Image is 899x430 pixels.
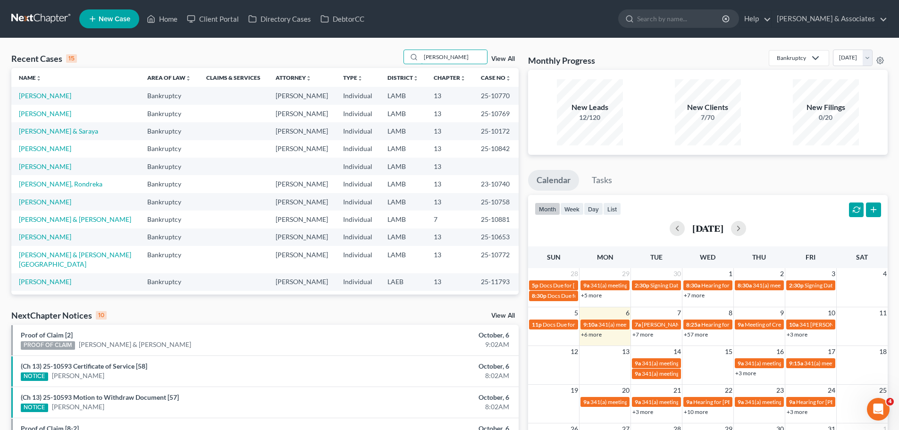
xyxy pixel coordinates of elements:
td: [PERSON_NAME] [268,175,336,193]
span: Sat [856,253,868,261]
span: 5 [573,307,579,319]
span: Hearing for [PERSON_NAME] & [PERSON_NAME] [701,282,825,289]
span: 9a [635,398,641,405]
span: 341(a) meeting for [PERSON_NAME] [753,282,844,289]
div: October, 6 [353,393,509,402]
span: 341(a) meeting for [PERSON_NAME] [598,321,689,328]
td: 25-10770 [473,87,519,104]
div: New Clients [675,102,741,113]
td: Bankruptcy [140,193,199,211]
span: 21 [672,385,682,396]
span: 341(a) meeting for [PERSON_NAME] [745,398,836,405]
a: +10 more [684,408,708,415]
a: Help [739,10,771,27]
td: 25-10444 [473,291,519,308]
div: 15 [66,54,77,63]
a: Districtunfold_more [387,74,419,81]
td: LAMB [380,175,426,193]
i: unfold_more [306,76,311,81]
div: New Filings [793,102,859,113]
a: [PERSON_NAME] [19,233,71,241]
a: +5 more [581,292,602,299]
td: 25-10758 [473,193,519,211]
a: +6 more [581,331,602,338]
span: 17 [827,346,836,357]
td: Individual [336,140,380,158]
td: 13 [426,140,473,158]
span: 3 [831,268,836,279]
a: [PERSON_NAME] [19,278,71,286]
span: 9a [738,321,744,328]
td: LAMB [380,291,426,308]
span: 28 [570,268,579,279]
span: Mon [597,253,613,261]
td: [PERSON_NAME] [268,105,336,122]
td: Bankruptcy [140,122,199,140]
span: Fri [806,253,815,261]
div: Bankruptcy [777,54,806,62]
span: 12 [570,346,579,357]
td: LAMB [380,87,426,104]
td: Bankruptcy [140,291,199,308]
td: 25-11793 [473,273,519,291]
div: 10 [96,311,107,320]
td: LAMB [380,211,426,228]
span: 30 [672,268,682,279]
td: Bankruptcy [140,87,199,104]
td: Bankruptcy [140,140,199,158]
a: [PERSON_NAME], Rondreka [19,180,102,188]
span: 4 [882,268,888,279]
a: +3 more [632,408,653,415]
span: 9a [635,360,641,367]
a: Typeunfold_more [343,74,363,81]
td: 13 [426,175,473,193]
td: [PERSON_NAME] [268,122,336,140]
span: New Case [99,16,130,23]
td: Individual [336,273,380,291]
span: 10a [789,321,798,328]
td: 13 [426,158,473,175]
span: 1 [728,268,733,279]
td: Bankruptcy [140,175,199,193]
td: 23-10740 [473,175,519,193]
span: Hearing for [PERSON_NAME] & [PERSON_NAME] [693,398,817,405]
a: +7 more [632,331,653,338]
span: 11 [878,307,888,319]
span: [PERSON_NAME] - Arraignment [642,321,722,328]
span: Sun [547,253,561,261]
div: NOTICE [21,404,48,412]
td: Individual [336,87,380,104]
td: LAMB [380,193,426,211]
button: list [603,202,621,215]
a: Attorneyunfold_more [276,74,311,81]
span: 9a [738,398,744,405]
h3: Monthly Progress [528,55,595,66]
td: 25-10772 [473,246,519,273]
td: 13 [426,273,473,291]
a: Home [142,10,182,27]
span: 14 [672,346,682,357]
div: October, 6 [353,362,509,371]
span: Signing Date for [PERSON_NAME] & [PERSON_NAME] [650,282,785,289]
div: 7/70 [675,113,741,122]
td: LAMB [380,140,426,158]
span: 9a [583,398,589,405]
a: +3 more [787,331,807,338]
a: (Ch 13) 25-10593 Motion to Withdraw Document [57] [21,393,179,401]
td: Bankruptcy [140,246,199,273]
a: [PERSON_NAME] & Saraya [19,127,98,135]
input: Search by name... [421,50,487,64]
span: 15 [724,346,733,357]
td: LAMB [380,105,426,122]
a: Client Portal [182,10,244,27]
span: 341(a) meeting for [PERSON_NAME] [590,398,681,405]
td: 25-10769 [473,105,519,122]
td: Individual [336,228,380,246]
td: [PERSON_NAME] [268,211,336,228]
a: [PERSON_NAME] [19,110,71,118]
a: Directory Cases [244,10,316,27]
td: Individual [336,291,380,308]
td: LAMB [380,122,426,140]
td: 13 [426,105,473,122]
div: PROOF OF CLAIM [21,341,75,350]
